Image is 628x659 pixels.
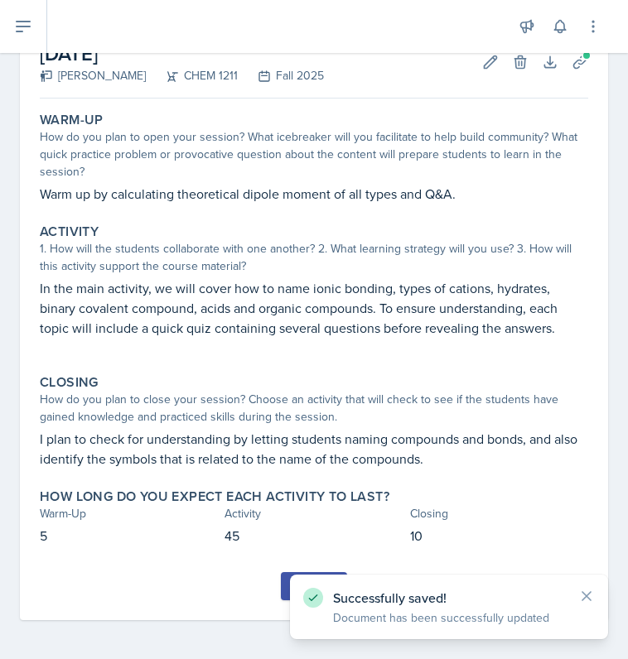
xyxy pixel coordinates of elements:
[238,67,324,84] div: Fall 2025
[225,526,403,546] p: 45
[40,39,324,69] h2: [DATE]
[40,505,218,522] div: Warm-Up
[146,67,238,84] div: CHEM 1211
[40,224,99,240] label: Activity
[40,526,218,546] p: 5
[333,609,565,626] p: Document has been successfully updated
[410,526,588,546] p: 10
[40,278,588,338] p: In the main activity, we will cover how to name ionic bonding, types of cations, hydrates, binary...
[40,488,389,505] label: How long do you expect each activity to last?
[333,589,565,606] p: Successfully saved!
[40,429,588,469] p: I plan to check for understanding by letting students naming compounds and bonds, and also identi...
[40,184,588,204] p: Warm up by calculating theoretical dipole moment of all types and Q&A.
[410,505,588,522] div: Closing
[40,374,99,391] label: Closing
[40,391,588,426] div: How do you plan to close your session? Choose an activity that will check to see if the students ...
[40,240,588,275] div: 1. How will the students collaborate with one another? 2. What learning strategy will you use? 3....
[40,67,146,84] div: [PERSON_NAME]
[281,572,346,600] button: Submit
[40,128,588,180] div: How do you plan to open your session? What icebreaker will you facilitate to help build community...
[40,112,104,128] label: Warm-Up
[225,505,403,522] div: Activity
